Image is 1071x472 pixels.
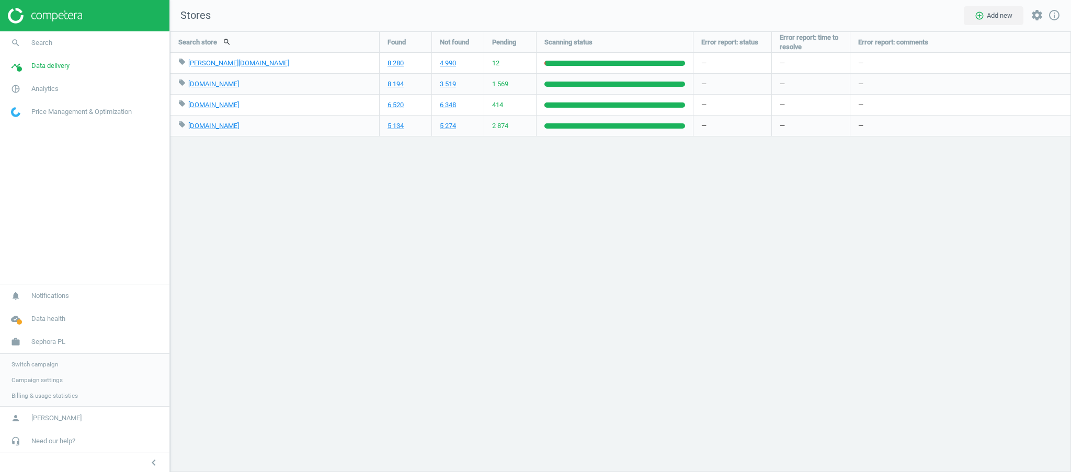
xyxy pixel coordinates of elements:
[188,80,239,88] a: [DOMAIN_NAME]
[31,413,82,423] span: [PERSON_NAME]
[31,314,65,324] span: Data health
[188,59,289,67] a: [PERSON_NAME][DOMAIN_NAME]
[492,100,503,110] span: 414
[492,121,508,131] span: 2 874
[388,59,404,68] a: 8 280
[1031,9,1043,21] i: settings
[6,56,26,76] i: timeline
[188,122,239,130] a: [DOMAIN_NAME]
[1048,9,1061,21] i: info_outline
[1048,9,1061,22] a: info_outline
[31,291,69,301] span: Notifications
[12,360,58,369] span: Switch campaign
[693,53,771,73] div: —
[178,79,186,86] i: local_offer
[544,38,593,47] span: Scanning status
[440,121,456,131] a: 5 274
[693,74,771,94] div: —
[188,101,239,109] a: [DOMAIN_NAME]
[693,116,771,136] div: —
[178,58,186,65] i: local_offer
[170,8,211,23] span: Stores
[850,53,1071,73] div: —
[12,376,63,384] span: Campaign settings
[440,79,456,89] a: 3 519
[492,59,499,68] span: 12
[850,95,1071,115] div: —
[492,79,508,89] span: 1 569
[31,107,132,117] span: Price Management & Optimization
[178,100,186,107] i: local_offer
[492,38,516,47] span: Pending
[388,38,406,47] span: Found
[440,100,456,110] a: 6 348
[141,456,167,469] button: chevron_left
[6,33,26,53] i: search
[6,431,26,451] i: headset_mic
[858,38,928,47] span: Error report: comments
[6,332,26,352] i: work
[31,38,52,48] span: Search
[440,59,456,68] a: 4 990
[12,392,78,400] span: Billing & usage statistics
[11,107,20,117] img: wGWNvw8QSZomAAAAABJRU5ErkJggg==
[780,100,785,110] span: —
[170,32,379,52] div: Search store
[388,100,404,110] a: 6 520
[388,79,404,89] a: 8 194
[780,59,785,68] span: —
[693,95,771,115] div: —
[1026,4,1048,27] button: settings
[850,116,1071,136] div: —
[780,121,785,131] span: —
[964,6,1023,25] button: add_circle_outlineAdd new
[31,436,75,446] span: Need our help?
[6,79,26,99] i: pie_chart_outlined
[31,337,65,347] span: Sephora PL
[975,11,984,20] i: add_circle_outline
[6,286,26,306] i: notifications
[6,309,26,329] i: cloud_done
[388,121,404,131] a: 5 134
[440,38,469,47] span: Not found
[217,33,237,51] button: search
[701,38,758,47] span: Error report: status
[31,84,59,94] span: Analytics
[850,74,1071,94] div: —
[31,61,70,71] span: Data delivery
[8,8,82,24] img: ajHJNr6hYgQAAAAASUVORK5CYII=
[178,121,186,128] i: local_offer
[780,79,785,89] span: —
[6,408,26,428] i: person
[147,456,160,469] i: chevron_left
[780,33,842,52] span: Error report: time to resolve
